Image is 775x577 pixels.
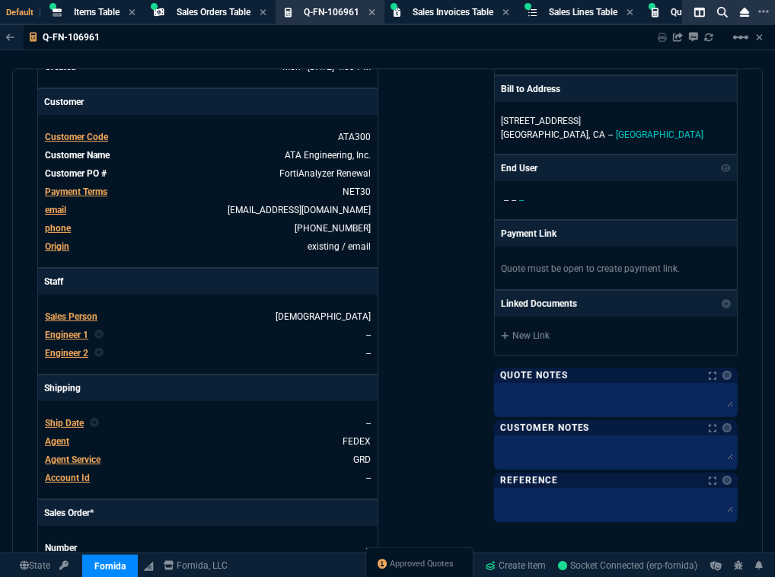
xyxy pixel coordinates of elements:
[90,416,99,430] nx-icon: Clear selected rep
[44,434,372,449] tr: undefined
[343,186,371,197] a: NET30
[559,559,698,572] a: KEgRmJ7RmB7FVRuKAAC6
[45,168,107,179] span: Customer PO #
[38,269,378,295] p: Staff
[285,150,371,161] a: ATA Engineering, Inc.
[45,150,110,161] span: Customer Name
[44,166,372,181] tr: undefined
[44,452,372,467] tr: undefined
[501,227,557,241] p: Payment Link
[501,82,560,96] p: Bill to Address
[500,422,589,434] p: Customer Notes
[711,3,734,21] nx-icon: Search
[549,7,617,18] span: Sales Lines Table
[45,348,88,359] span: Engineer 2
[44,416,372,431] tr: undefined
[45,311,97,322] span: Sales Person
[502,7,509,19] nx-icon: Close Tab
[15,559,55,572] a: Global State
[38,89,378,115] p: Customer
[413,7,493,18] span: Sales Invoices Table
[282,62,371,72] span: 2025-09-22T16:03:34.315Z
[671,7,723,18] span: Quotes Table
[512,195,516,206] span: --
[94,328,104,342] nx-icon: Clear selected rep
[260,7,266,19] nx-icon: Close Tab
[45,62,76,72] span: Created
[45,205,66,215] span: email
[45,454,100,465] span: Agent Service
[45,241,69,252] a: Origin
[43,31,100,43] p: Q-FN-106961
[45,186,107,197] span: Payment Terms
[501,129,590,140] span: [GEOGRAPHIC_DATA],
[44,540,372,556] tr: undefined
[74,7,120,18] span: Items Table
[504,195,509,206] span: --
[45,223,71,234] span: phone
[129,7,136,19] nx-icon: Close Tab
[44,239,372,254] tr: undefined
[500,474,558,486] p: Reference
[732,28,750,46] mat-icon: Example home icon
[559,560,698,571] span: Socket Connected (erp-fornida)
[45,543,77,553] span: Number
[228,205,371,215] a: [EMAIL_ADDRESS][DOMAIN_NAME]
[501,114,731,128] p: [STREET_ADDRESS]
[501,329,731,343] a: New Link
[276,311,371,322] a: [DEMOGRAPHIC_DATA]
[295,223,371,234] a: 858 4802000
[94,346,104,360] nx-icon: Clear selected rep
[38,500,378,526] p: Sales Order*
[6,8,40,18] span: Default
[501,297,577,311] p: Linked Documents
[44,202,372,218] tr: accounts.payable@ata-e.com
[616,129,703,140] span: [GEOGRAPHIC_DATA]
[480,554,553,577] a: Create Item
[368,7,375,19] nx-icon: Close Tab
[44,309,372,324] tr: undefined
[308,241,371,252] span: existing / email
[391,558,454,570] span: Approved Quotes
[45,330,88,340] span: Engineer 1
[45,132,108,142] span: Customer Code
[688,3,711,21] nx-icon: Split Panels
[45,436,69,447] span: Agent
[177,7,250,18] span: Sales Orders Table
[366,330,371,340] a: --
[44,184,372,199] tr: undefined
[45,473,90,483] span: Account Id
[366,473,371,483] a: --
[758,5,769,19] nx-icon: Open New Tab
[159,559,233,572] a: msbcCompanyName
[366,543,371,553] a: --
[55,559,73,572] a: API TOKEN
[304,7,359,18] span: Q-FN-106961
[593,129,605,140] span: CA
[721,161,732,175] nx-icon: Show/Hide End User to Customer
[501,161,537,175] p: End User
[44,129,372,145] tr: undefined
[279,168,371,179] a: FortiAnalyzer Renewal
[366,418,371,429] span: --
[756,31,763,43] a: Hide Workbench
[44,148,372,163] tr: undefined
[734,3,755,21] nx-icon: Close Workbench
[6,32,14,43] nx-icon: Back to Table
[353,454,371,465] a: GRD
[44,221,372,236] tr: 858 4802000
[44,327,372,343] tr: undefined
[366,348,371,359] a: --
[38,375,378,401] p: Shipping
[44,470,372,486] tr: undefined
[338,132,371,142] span: ATA300
[627,7,633,19] nx-icon: Close Tab
[519,195,524,206] span: --
[44,346,372,361] tr: undefined
[608,129,613,140] span: --
[500,369,568,381] p: Quote Notes
[343,436,371,447] a: FEDEX
[45,418,84,429] span: Ship Date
